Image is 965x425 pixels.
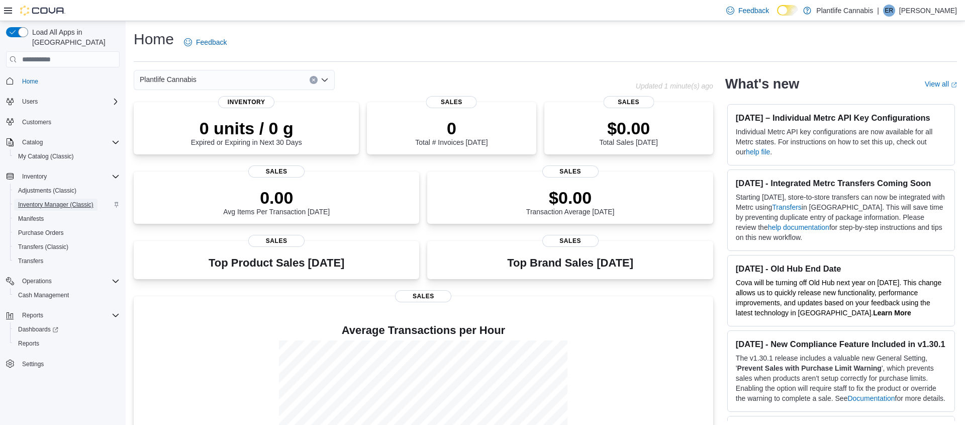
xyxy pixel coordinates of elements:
[18,358,120,370] span: Settings
[20,6,65,16] img: Cova
[10,226,124,240] button: Purchase Orders
[18,75,42,88] a: Home
[18,96,42,108] button: Users
[28,27,120,47] span: Load All Apps in [GEOGRAPHIC_DATA]
[10,184,124,198] button: Adjustments (Classic)
[395,290,451,302] span: Sales
[14,289,120,301] span: Cash Management
[415,118,488,146] div: Total # Invoices [DATE]
[14,213,120,225] span: Manifests
[507,257,633,269] h3: Top Brand Sales [DATE]
[526,188,615,208] p: $0.00
[2,135,124,149] button: Catalog
[18,291,69,299] span: Cash Management
[18,275,120,287] span: Operations
[191,118,302,138] p: 0 units / 0 g
[6,69,120,397] nav: Complex example
[223,188,330,208] p: 0.00
[223,188,330,216] div: Avg Items Per Transaction [DATE]
[14,323,120,335] span: Dashboards
[22,98,38,106] span: Users
[603,96,654,108] span: Sales
[877,5,879,17] p: |
[14,241,120,253] span: Transfers (Classic)
[14,185,80,197] a: Adjustments (Classic)
[736,127,946,157] p: Individual Metrc API key configurations are now available for all Metrc states. For instructions ...
[18,116,120,128] span: Customers
[2,308,124,322] button: Reports
[14,199,120,211] span: Inventory Manager (Classic)
[883,5,895,17] div: Ernie Reyes
[899,5,957,17] p: [PERSON_NAME]
[142,324,705,336] h4: Average Transactions per Hour
[22,311,43,319] span: Reports
[725,76,799,92] h2: What's new
[772,203,802,211] a: Transfers
[14,337,43,350] a: Reports
[10,336,124,351] button: Reports
[310,76,318,84] button: Clear input
[18,136,47,148] button: Catalog
[18,215,44,223] span: Manifests
[600,118,658,138] p: $0.00
[736,353,946,403] p: The v1.30.1 release includes a valuable new General Setting, ' ', which prevents sales when produ...
[18,136,120,148] span: Catalog
[248,165,305,178] span: Sales
[2,169,124,184] button: Inventory
[180,32,231,52] a: Feedback
[218,96,274,108] span: Inventory
[14,323,62,335] a: Dashboards
[18,171,120,183] span: Inventory
[738,6,769,16] span: Feedback
[191,118,302,146] div: Expired or Expiring in Next 30 Days
[18,309,120,321] span: Reports
[18,339,39,348] span: Reports
[140,73,197,86] span: Plantlife Cannabis
[18,325,58,333] span: Dashboards
[248,235,305,247] span: Sales
[600,118,658,146] div: Total Sales [DATE]
[10,212,124,226] button: Manifests
[18,116,55,128] a: Customers
[22,277,52,285] span: Operations
[2,73,124,88] button: Home
[2,357,124,371] button: Settings
[14,150,78,162] a: My Catalog (Classic)
[636,82,713,90] p: Updated 1 minute(s) ago
[10,240,124,254] button: Transfers (Classic)
[14,255,47,267] a: Transfers
[736,264,946,274] h3: [DATE] - Old Hub End Date
[14,199,98,211] a: Inventory Manager (Classic)
[10,322,124,336] a: Dashboards
[415,118,488,138] p: 0
[196,37,227,47] span: Feedback
[885,5,894,17] span: ER
[542,165,599,178] span: Sales
[2,115,124,129] button: Customers
[14,241,72,253] a: Transfers (Classic)
[18,243,68,251] span: Transfers (Classic)
[18,152,74,160] span: My Catalog (Classic)
[14,227,120,239] span: Purchase Orders
[542,235,599,247] span: Sales
[321,76,329,84] button: Open list of options
[736,113,946,123] h3: [DATE] – Individual Metrc API Key Configurations
[746,148,770,156] a: help file
[737,364,882,372] strong: Prevent Sales with Purchase Limit Warning
[2,95,124,109] button: Users
[18,358,48,370] a: Settings
[2,274,124,288] button: Operations
[22,118,51,126] span: Customers
[18,201,93,209] span: Inventory Manager (Classic)
[14,213,48,225] a: Manifests
[951,82,957,88] svg: External link
[18,229,64,237] span: Purchase Orders
[18,309,47,321] button: Reports
[22,77,38,86] span: Home
[816,5,873,17] p: Plantlife Cannabis
[10,198,124,212] button: Inventory Manager (Classic)
[18,74,120,87] span: Home
[14,227,68,239] a: Purchase Orders
[10,288,124,302] button: Cash Management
